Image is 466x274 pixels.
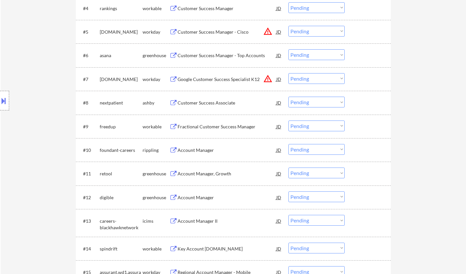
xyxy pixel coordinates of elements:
div: JD [276,49,282,61]
div: icims [143,218,169,224]
div: workday [143,76,169,83]
div: JD [276,121,282,132]
div: JD [276,2,282,14]
div: #14 [83,246,95,252]
div: Customer Success Manager - Top Accounts [178,52,276,59]
button: warning_amber [263,27,272,36]
div: Account Manager, Growth [178,170,276,177]
div: workday [143,29,169,35]
div: greenhouse [143,52,169,59]
div: ashby [143,100,169,106]
div: JD [276,215,282,227]
div: JD [276,73,282,85]
div: workable [143,5,169,12]
div: spindrift [100,246,143,252]
button: warning_amber [263,74,272,83]
div: JD [276,26,282,38]
div: JD [276,243,282,254]
div: #5 [83,29,95,35]
div: rippling [143,147,169,153]
div: freedup [100,123,143,130]
div: workable [143,123,169,130]
div: greenhouse [143,170,169,177]
div: Fractional Customer Success Manager [178,123,276,130]
div: #13 [83,218,95,224]
div: Key Account [DOMAIN_NAME] [178,246,276,252]
div: asana [100,52,143,59]
div: JD [276,168,282,179]
div: careers-blackhawknetwork [100,218,143,231]
div: Customer Success Manager [178,5,276,12]
div: digible [100,194,143,201]
div: Account Manager II [178,218,276,224]
div: foundant-careers [100,147,143,153]
div: #4 [83,5,95,12]
div: JD [276,144,282,156]
div: [DOMAIN_NAME] [100,29,143,35]
div: JD [276,191,282,203]
div: #11 [83,170,95,177]
div: rankings [100,5,143,12]
div: retool [100,170,143,177]
div: Account Manager [178,147,276,153]
div: JD [276,97,282,108]
div: workable [143,246,169,252]
div: [DOMAIN_NAME] [100,76,143,83]
div: greenhouse [143,194,169,201]
div: #12 [83,194,95,201]
div: Customer Success Associate [178,100,276,106]
div: Account Manager [178,194,276,201]
div: Google Customer Success Specialist K12 [178,76,276,83]
div: Customer Success Manager - Cisco [178,29,276,35]
div: nextpatient [100,100,143,106]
